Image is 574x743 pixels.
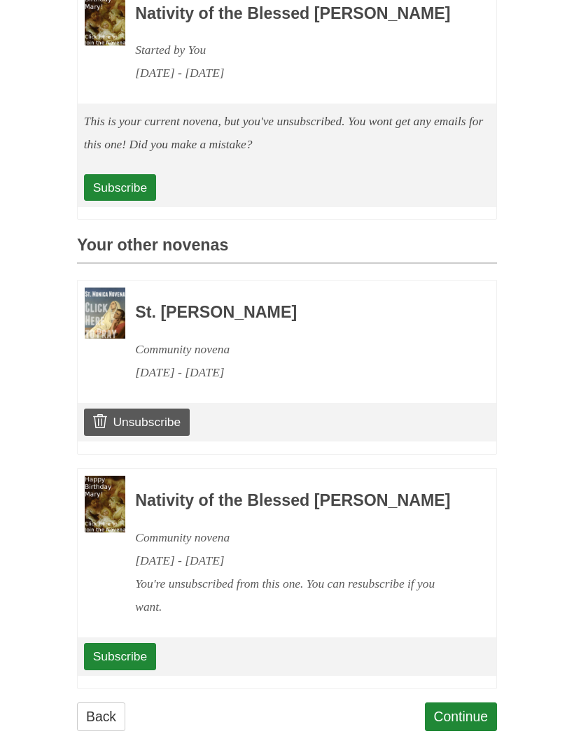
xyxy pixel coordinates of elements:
[135,338,458,361] div: Community novena
[135,62,458,85] div: [DATE] - [DATE]
[85,288,125,339] img: Novena image
[77,702,125,731] a: Back
[77,236,497,264] h3: Your other novenas
[84,643,156,670] a: Subscribe
[135,492,458,510] h3: Nativity of the Blessed [PERSON_NAME]
[135,38,458,62] div: Started by You
[84,409,190,435] a: Unsubscribe
[135,572,458,618] div: You're unsubscribed from this one. You can resubscribe if you want.
[135,526,458,549] div: Community novena
[85,476,125,533] img: Novena image
[84,174,156,201] a: Subscribe
[135,304,458,322] h3: St. [PERSON_NAME]
[425,702,498,731] a: Continue
[135,361,458,384] div: [DATE] - [DATE]
[135,5,458,23] h3: Nativity of the Blessed [PERSON_NAME]
[135,549,458,572] div: [DATE] - [DATE]
[84,114,484,151] em: This is your current novena, but you've unsubscribed. You wont get any emails for this one! Did y...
